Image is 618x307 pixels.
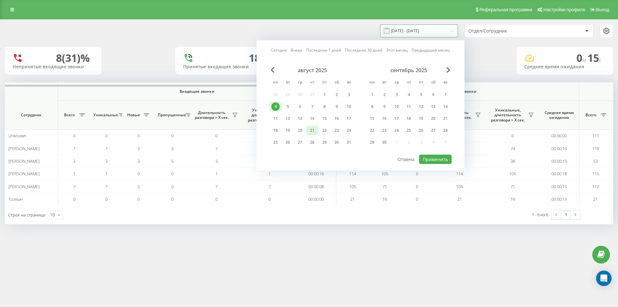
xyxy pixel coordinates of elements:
span: 38 [510,158,515,164]
span: 0 [416,184,418,189]
div: 7 [441,91,450,99]
div: 15 [320,114,329,123]
span: [PERSON_NAME] [8,158,40,164]
span: 71 [510,184,515,189]
div: 4 [405,91,413,99]
span: 3 [73,158,75,164]
div: пт 22 авг. 2025 г. [318,126,331,135]
div: вт 26 авг. 2025 г. [282,138,294,147]
div: чт 11 сент. 2025 г. [403,102,415,111]
div: чт 14 авг. 2025 г. [306,114,318,123]
div: ср 3 сент. 2025 г. [390,90,403,100]
span: 105 [349,184,356,189]
div: 2 [380,91,389,99]
span: 0 [137,133,140,139]
span: 21 [593,196,598,202]
div: чт 25 сент. 2025 г. [403,126,415,135]
div: пн 4 авг. 2025 г. [269,102,282,111]
span: 0 [416,171,418,177]
td: 00:00:15 [539,193,579,206]
div: сб 2 авг. 2025 г. [331,90,343,100]
div: вт 30 сент. 2025 г. [378,138,390,147]
div: 25 [271,138,280,147]
span: 0 [171,196,173,202]
span: 7 [268,184,271,189]
td: 00:00:18 [539,168,579,180]
a: Последние 30 дней [345,47,382,53]
a: Этот месяц [386,47,408,53]
td: 00:00:16 [539,142,579,155]
span: 0 [576,51,587,65]
abbr: суббота [428,78,438,88]
div: 29 [368,138,376,147]
span: Previous Month [271,67,275,73]
div: пн 25 авг. 2025 г. [269,138,282,147]
span: Строк на странице [8,212,45,218]
div: 3 [345,91,353,99]
div: Среднее время ожидания [524,64,605,70]
div: 18 [405,114,413,123]
div: 7 [308,102,316,111]
span: 53 [593,158,598,164]
div: 10 [345,102,353,111]
div: вс 14 сент. 2025 г. [439,102,452,111]
div: 30 [332,138,341,147]
div: 27 [296,138,304,147]
span: Уникальные [93,112,117,118]
span: Всего [583,112,599,118]
div: чт 21 авг. 2025 г. [306,126,318,135]
div: 17 [345,114,353,123]
div: 19 [284,126,292,135]
div: 9 [332,102,341,111]
div: 6 [429,91,437,99]
div: 12 [417,102,425,111]
span: 1 [105,171,108,177]
span: 3 [137,158,140,164]
span: 105 [509,171,516,177]
div: вт 23 сент. 2025 г. [378,126,390,135]
span: 0 [171,133,173,139]
div: вт 9 сент. 2025 г. [378,102,390,111]
td: 00:00:15 [539,180,579,193]
div: вс 10 авг. 2025 г. [343,102,355,111]
span: 3 [215,158,218,164]
span: c [599,56,602,63]
span: 0 [268,196,271,202]
span: 3 [137,146,140,151]
a: 1 [561,210,571,219]
span: 0 [215,133,218,139]
div: вс 31 авг. 2025 г. [343,138,355,147]
span: 3 [105,158,108,164]
div: пт 1 авг. 2025 г. [318,90,331,100]
div: 15 [368,114,376,123]
div: ср 27 авг. 2025 г. [294,138,306,147]
div: ср 13 авг. 2025 г. [294,114,306,123]
span: 7 [105,184,108,189]
span: 7 [215,146,218,151]
div: 8 [320,102,329,111]
span: 0 [137,196,140,202]
abbr: четверг [404,78,414,88]
div: 2 [332,91,341,99]
span: Next Month [446,67,450,73]
div: 11 [271,114,280,123]
div: 5 [417,91,425,99]
span: 0 [137,171,140,177]
div: 19 [417,114,425,123]
span: 0 [171,171,173,177]
div: 21 [441,114,450,123]
span: 111 [592,133,599,139]
div: 29 [320,138,329,147]
span: 19 [510,196,515,202]
span: 0 [73,196,75,202]
div: вт 2 сент. 2025 г. [378,90,390,100]
div: ср 20 авг. 2025 г. [294,126,306,135]
span: Входящие звонки [75,89,319,94]
div: ср 17 сент. 2025 г. [390,114,403,123]
span: 105 [381,171,388,177]
abbr: суббота [332,78,342,88]
span: 114 [456,171,463,177]
span: Толкын [8,196,23,202]
a: Вчера [291,47,302,53]
span: 7 [73,184,75,189]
